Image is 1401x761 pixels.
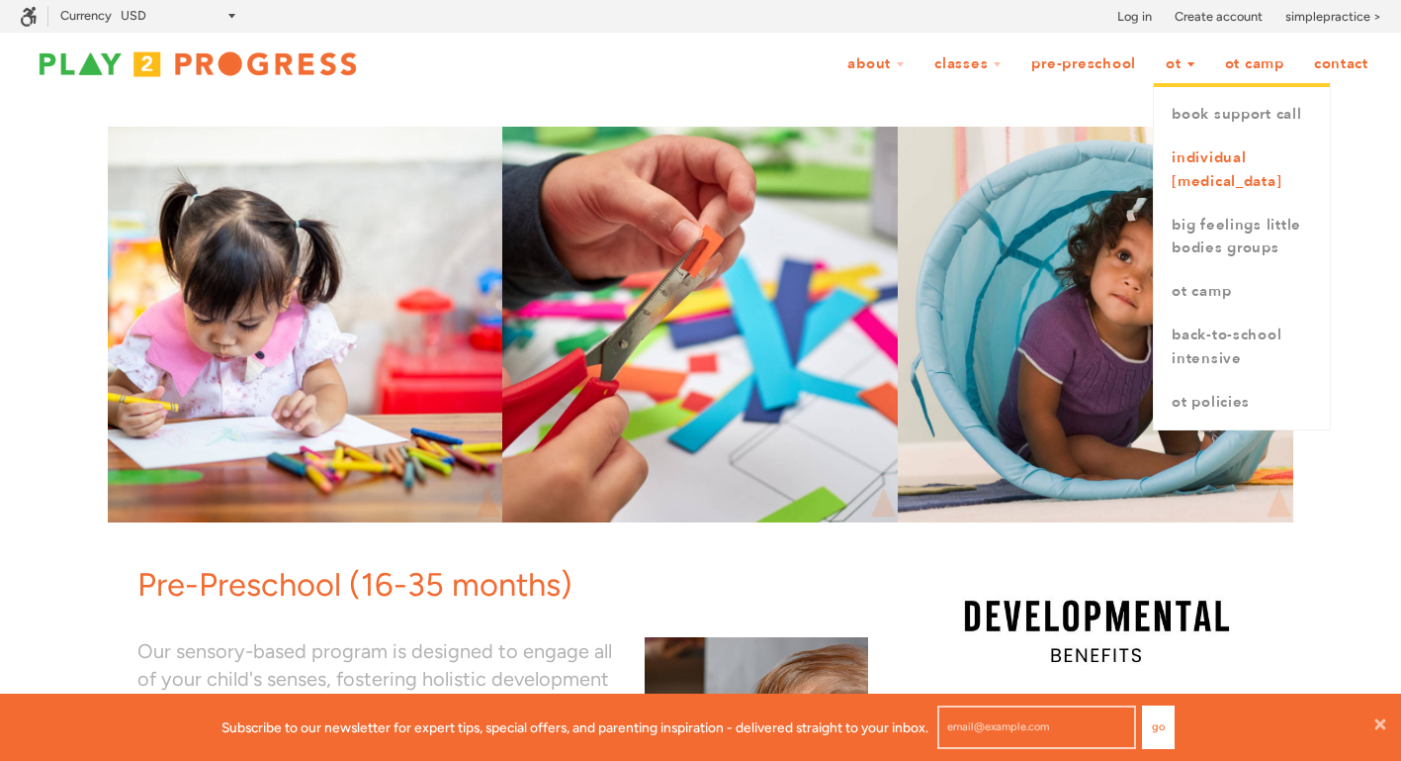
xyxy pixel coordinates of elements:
a: Pre-Preschool [1018,46,1149,83]
a: OT [1153,46,1208,83]
button: Go [1142,706,1175,749]
img: Play2Progress logo [20,45,376,84]
p: Subscribe to our newsletter for expert tips, special offers, and parenting inspiration - delivere... [221,716,928,738]
label: Currency [60,8,112,23]
a: OT Camp [1212,46,1297,83]
a: OT Camp [1154,270,1330,314]
a: Contact [1301,46,1381,83]
a: Classes [921,46,1014,83]
a: book support call [1154,93,1330,137]
a: Big Feelings Little Bodies Groups [1154,204,1330,271]
h1: Pre-Preschool (16-35 months) [137,562,884,608]
a: OT Policies [1154,381,1330,425]
a: Back-to-School Intensive [1154,314,1330,381]
input: email@example.com [937,706,1136,749]
a: About [834,46,918,83]
a: simplepractice > [1285,7,1381,27]
a: Individual [MEDICAL_DATA] [1154,137,1330,204]
a: Log in [1117,7,1152,27]
a: Create account [1175,7,1263,27]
